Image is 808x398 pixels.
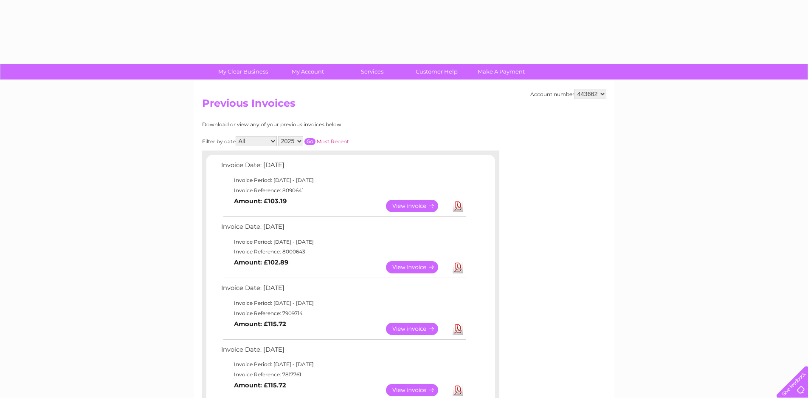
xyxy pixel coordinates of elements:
[219,159,467,175] td: Invoice Date: [DATE]
[219,175,467,185] td: Invoice Period: [DATE] - [DATE]
[234,320,286,328] b: Amount: £115.72
[466,64,536,80] a: Make A Payment
[219,247,467,257] td: Invoice Reference: 8000643
[234,197,287,205] b: Amount: £103.19
[386,384,448,396] a: View
[453,261,463,273] a: Download
[219,344,467,360] td: Invoice Date: [DATE]
[202,122,425,128] div: Download or view any of your previous invoices below.
[337,64,407,80] a: Services
[208,64,278,80] a: My Clear Business
[234,259,288,266] b: Amount: £102.89
[219,370,467,380] td: Invoice Reference: 7817761
[219,298,467,308] td: Invoice Period: [DATE] - [DATE]
[202,136,425,146] div: Filter by date
[386,200,448,212] a: View
[219,185,467,196] td: Invoice Reference: 8090641
[273,64,343,80] a: My Account
[453,323,463,335] a: Download
[453,384,463,396] a: Download
[219,221,467,237] td: Invoice Date: [DATE]
[386,323,448,335] a: View
[219,359,467,370] td: Invoice Period: [DATE] - [DATE]
[530,89,606,99] div: Account number
[386,261,448,273] a: View
[202,97,606,114] h2: Previous Invoices
[219,282,467,298] td: Invoice Date: [DATE]
[219,237,467,247] td: Invoice Period: [DATE] - [DATE]
[453,200,463,212] a: Download
[402,64,472,80] a: Customer Help
[317,138,349,145] a: Most Recent
[234,381,286,389] b: Amount: £115.72
[219,308,467,318] td: Invoice Reference: 7909714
